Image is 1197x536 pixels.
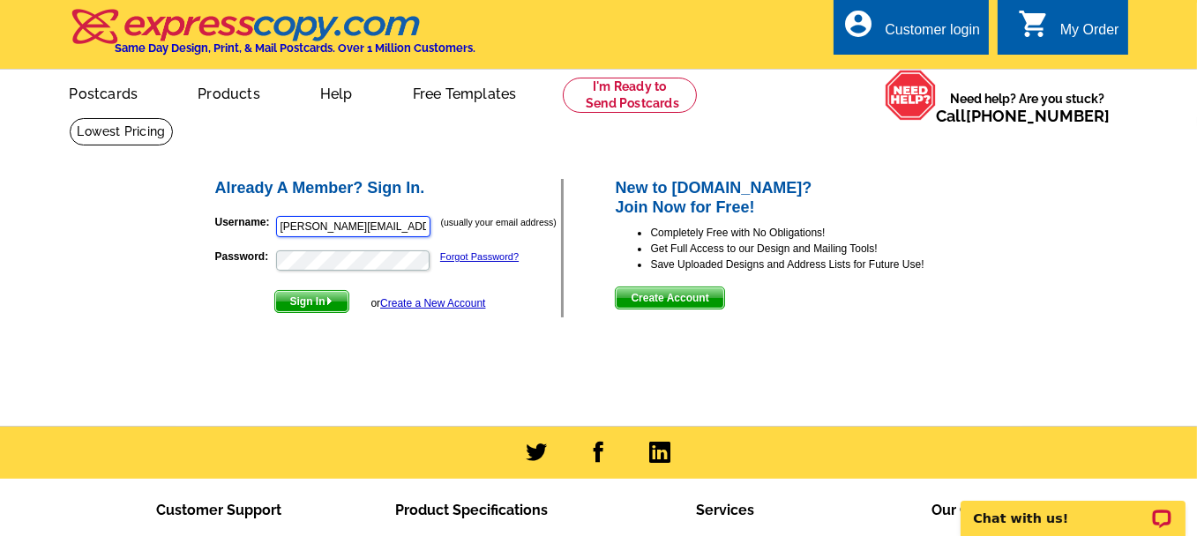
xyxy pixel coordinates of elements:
i: account_circle [842,8,874,40]
li: Get Full Access to our Design and Mailing Tools! [650,241,984,257]
h2: New to [DOMAIN_NAME]? Join Now for Free! [615,179,984,217]
a: shopping_cart My Order [1018,19,1119,41]
a: Postcards [41,71,167,113]
a: Free Templates [385,71,545,113]
li: Completely Free with No Obligations! [650,225,984,241]
div: Customer login [885,22,980,47]
span: Need help? Are you stuck? [937,90,1119,125]
a: account_circle Customer login [842,19,980,41]
span: Call [937,107,1111,125]
a: Same Day Design, Print, & Mail Postcards. Over 1 Million Customers. [70,21,476,55]
iframe: LiveChat chat widget [949,480,1197,536]
h2: Already A Member? Sign In. [215,179,562,198]
span: Sign In [275,291,348,312]
label: Password: [215,249,274,264]
span: Product Specifications [395,502,548,518]
button: Sign In [274,290,349,313]
a: Help [292,71,381,113]
a: Products [169,71,288,113]
small: (usually your email address) [441,217,557,227]
span: Services [696,502,754,518]
button: Create Account [615,287,724,309]
a: [PHONE_NUMBER] [967,107,1111,125]
h4: Same Day Design, Print, & Mail Postcards. Over 1 Million Customers. [116,41,476,55]
i: shopping_cart [1018,8,1050,40]
li: Save Uploaded Designs and Address Lists for Future Use! [650,257,984,272]
img: button-next-arrow-white.png [325,297,333,305]
span: Customer Support [156,502,281,518]
a: Forgot Password? [440,251,519,262]
div: or [370,295,485,311]
label: Username: [215,214,274,230]
span: Our Company [931,502,1025,518]
a: Create a New Account [380,297,485,309]
div: My Order [1060,22,1119,47]
span: Create Account [616,287,723,309]
img: help [885,70,937,121]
